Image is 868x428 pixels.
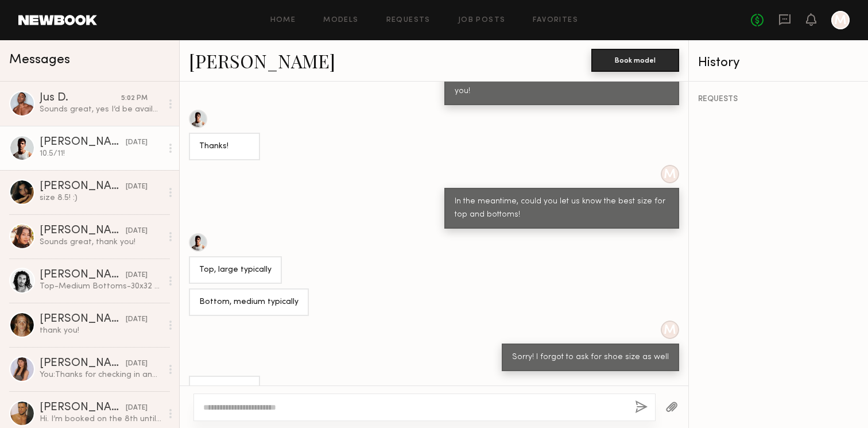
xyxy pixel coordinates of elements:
a: [PERSON_NAME] [189,48,335,73]
a: Favorites [533,17,578,24]
a: Requests [386,17,431,24]
a: Models [323,17,358,24]
div: 5:02 PM [121,93,148,104]
span: Messages [9,53,70,67]
div: Sounds great, thank you! [40,237,162,248]
div: Hi. I’m booked on the 8th until 1pm [40,414,162,425]
a: Book model [591,55,679,65]
div: [DATE] [126,403,148,414]
div: History [698,56,859,70]
div: [PERSON_NAME] [40,225,126,237]
div: [PERSON_NAME] [40,314,126,325]
div: size 8.5! :) [40,192,162,203]
div: Jus D. [40,92,121,104]
div: 10.5/11! [40,148,162,159]
div: [DATE] [126,226,148,237]
div: [PERSON_NAME] [40,181,126,192]
div: Sorry! I forgot to ask for shoe size as well [512,351,669,364]
div: thank you! [40,325,162,336]
div: [PERSON_NAME] [40,402,126,414]
div: [DATE] [126,358,148,369]
div: Top-Medium Bottoms-30x32 Shoes-10.5 [40,281,162,292]
button: Book model [591,49,679,72]
div: Bottom, medium typically [199,296,299,309]
div: REQUESTS [698,95,859,103]
div: Top, large typically [199,264,272,277]
div: [DATE] [126,270,148,281]
div: [DATE] [126,137,148,148]
div: [DATE] [126,182,148,192]
div: Thanks! [199,140,250,153]
div: [PERSON_NAME] [40,358,126,369]
div: In the meantime, could you let us know the best size for top and bottoms! [455,195,669,222]
div: You: Thanks for checking in and yes we'd like to hold! Still confirming a few details with our cl... [40,369,162,380]
div: [DATE] [126,314,148,325]
div: [PERSON_NAME] [40,137,126,148]
div: Sounds great, yes I’d be available for that. My sizes are as follows: Top: Medium Pants: Medium o... [40,104,162,115]
a: M [831,11,850,29]
a: Job Posts [458,17,506,24]
div: 10.5/11! [199,383,250,396]
div: [PERSON_NAME] [40,269,126,281]
a: Home [270,17,296,24]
